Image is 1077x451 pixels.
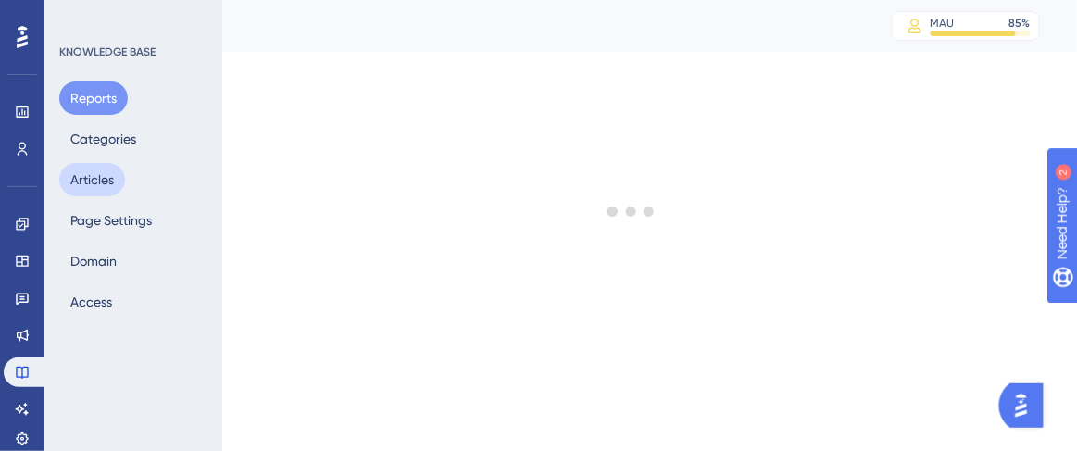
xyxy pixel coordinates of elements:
[59,81,128,115] button: Reports
[59,285,123,319] button: Access
[129,9,134,24] div: 2
[1009,16,1031,31] div: 85 %
[59,122,147,156] button: Categories
[59,163,125,196] button: Articles
[44,5,116,27] span: Need Help?
[59,244,128,278] button: Domain
[931,16,955,31] div: MAU
[59,44,156,59] div: KNOWLEDGE BASE
[59,204,163,237] button: Page Settings
[999,378,1055,433] iframe: UserGuiding AI Assistant Launcher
